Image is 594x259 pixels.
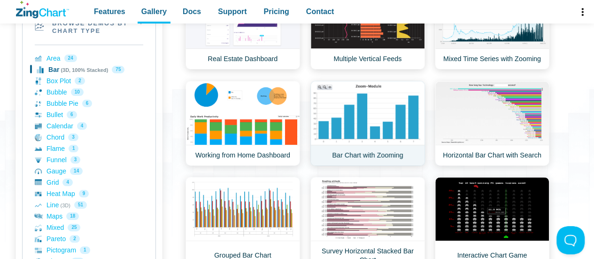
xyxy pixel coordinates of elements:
[218,5,247,18] span: Support
[310,81,425,166] a: Bar Chart with Zooming
[435,81,549,166] a: Horizontal Bar Chart with Search
[141,5,167,18] span: Gallery
[185,81,300,166] a: Working from Home Dashboard
[94,5,125,18] span: Features
[23,8,155,45] h2: Browse Demos By Chart Type
[183,5,201,18] span: Docs
[263,5,289,18] span: Pricing
[556,226,585,254] iframe: Toggle Customer Support
[16,1,69,18] a: ZingChart Logo. Click to return to the homepage
[306,5,334,18] span: Contact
